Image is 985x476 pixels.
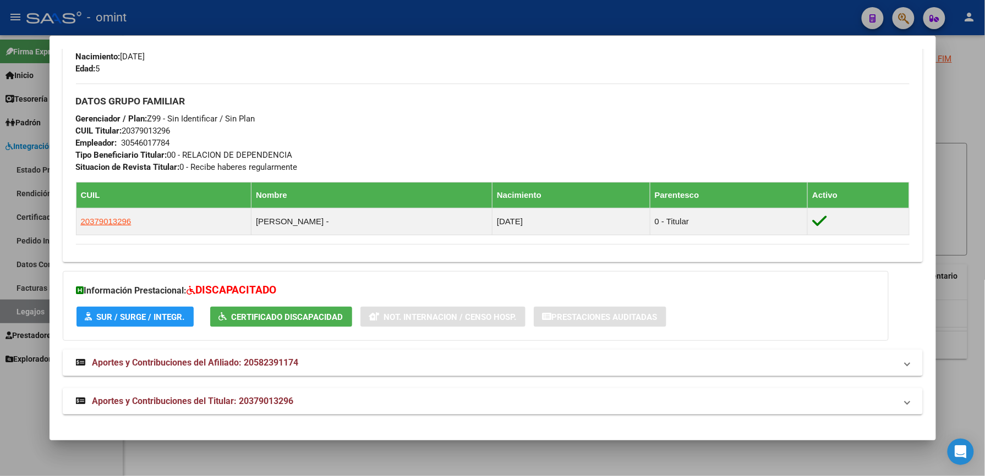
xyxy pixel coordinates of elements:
div: 30546017784 [122,137,170,149]
button: Prestaciones Auditadas [534,307,666,327]
mat-expansion-panel-header: Aportes y Contribuciones del Titular: 20379013296 [63,388,923,414]
button: Not. Internacion / Censo Hosp. [360,307,526,327]
span: 0 - Recibe haberes regularmente [76,162,298,172]
h3: DATOS GRUPO FAMILIAR [76,95,910,107]
th: Parentesco [650,182,808,208]
span: Z99 - Sin Identificar / Sin Plan [76,114,255,124]
span: Not. Internacion / Censo Hosp. [384,312,517,322]
span: Prestaciones Auditadas [552,312,658,322]
th: CUIL [76,182,251,208]
strong: Nacimiento: [76,52,121,62]
strong: Gerenciador / Plan: [76,114,147,124]
td: [DATE] [492,208,650,235]
button: Certificado Discapacidad [210,307,352,327]
span: 00 - RELACION DE DEPENDENCIA [76,150,293,160]
strong: Tipo Beneficiario Titular: [76,150,167,160]
div: Open Intercom Messenger [948,439,974,465]
th: Nacimiento [492,182,650,208]
strong: Edad: [76,64,96,74]
mat-expansion-panel-header: Aportes y Contribuciones del Afiliado: 20582391174 [63,350,923,376]
strong: Situacion de Revista Titular: [76,162,180,172]
strong: CUIL Titular: [76,126,122,136]
span: 20379013296 [76,126,171,136]
td: 0 - Titular [650,208,808,235]
th: Nombre [251,182,492,208]
span: 5 [76,64,100,74]
span: SUR / SURGE / INTEGR. [97,312,185,322]
strong: Empleador: [76,138,117,148]
span: DISCAPACITADO [196,284,277,296]
span: Aportes y Contribuciones del Afiliado: 20582391174 [92,357,299,368]
th: Activo [808,182,909,208]
h3: Información Prestacional: [76,283,875,298]
span: Certificado Discapacidad [232,312,343,322]
button: SUR / SURGE / INTEGR. [76,307,194,327]
span: 20379013296 [81,217,132,226]
td: [PERSON_NAME] - [251,208,492,235]
span: [DATE] [76,52,145,62]
span: Aportes y Contribuciones del Titular: 20379013296 [92,396,294,406]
